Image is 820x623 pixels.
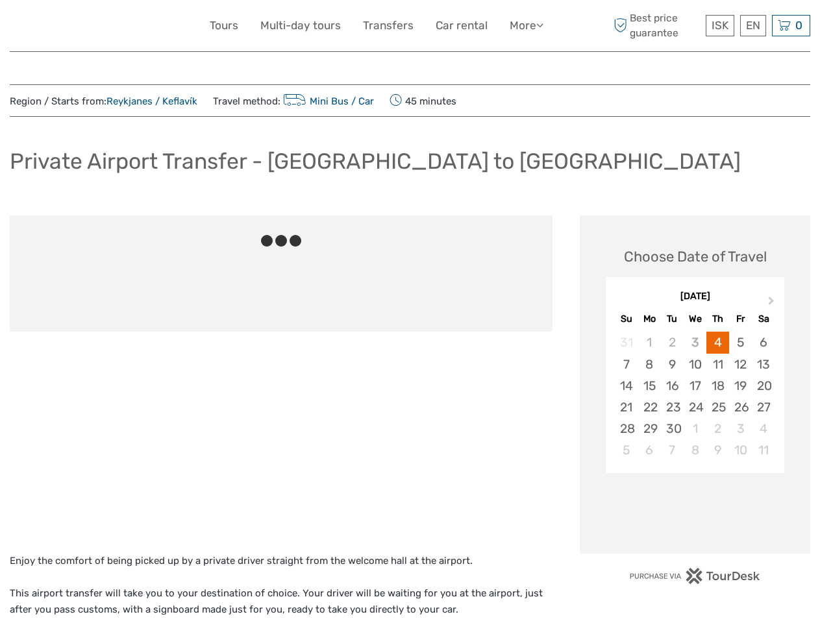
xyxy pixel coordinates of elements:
div: Fr [729,310,752,328]
div: Choose Saturday, September 6th, 2025 [752,332,775,353]
a: More [510,16,543,35]
div: Not available Sunday, August 31st, 2025 [615,332,638,353]
div: Sa [752,310,775,328]
p: This airport transfer will take you to your destination of choice. Your driver will be waiting fo... [10,585,553,618]
div: Choose Sunday, September 21st, 2025 [615,397,638,418]
span: Travel method: [213,92,374,110]
div: Th [706,310,729,328]
span: ISK [712,19,728,32]
div: Choose Monday, October 6th, 2025 [638,439,661,461]
span: 0 [793,19,804,32]
div: Choose Thursday, September 4th, 2025 [706,332,729,353]
div: Choose Wednesday, September 10th, 2025 [684,354,706,375]
div: Choose Wednesday, October 1st, 2025 [684,418,706,439]
div: Choose Friday, September 5th, 2025 [729,332,752,353]
div: Loading... [691,507,699,515]
h1: Private Airport Transfer - [GEOGRAPHIC_DATA] to [GEOGRAPHIC_DATA] [10,148,741,175]
div: Choose Friday, October 10th, 2025 [729,439,752,461]
div: Choose Wednesday, September 17th, 2025 [684,375,706,397]
div: Choose Tuesday, September 9th, 2025 [661,354,684,375]
div: Choose Saturday, October 11th, 2025 [752,439,775,461]
div: Choose Tuesday, October 7th, 2025 [661,439,684,461]
div: Su [615,310,638,328]
div: Not available Tuesday, September 2nd, 2025 [661,332,684,353]
div: Choose Wednesday, September 24th, 2025 [684,397,706,418]
div: Mo [638,310,661,328]
div: Choose Sunday, September 28th, 2025 [615,418,638,439]
div: We [684,310,706,328]
div: Choose Friday, September 26th, 2025 [729,397,752,418]
div: EN [740,15,766,36]
div: Choose Thursday, October 9th, 2025 [706,439,729,461]
div: month 2025-09 [610,332,780,461]
span: Best price guarantee [610,11,702,40]
div: Choose Tuesday, September 23rd, 2025 [661,397,684,418]
button: Next Month [762,293,783,314]
div: Choose Monday, September 15th, 2025 [638,375,661,397]
a: Transfers [363,16,414,35]
div: Not available Wednesday, September 3rd, 2025 [684,332,706,353]
img: PurchaseViaTourDesk.png [629,568,761,584]
div: Choose Monday, September 8th, 2025 [638,354,661,375]
div: Not available Monday, September 1st, 2025 [638,332,661,353]
div: Choose Sunday, September 7th, 2025 [615,354,638,375]
div: Choose Wednesday, October 8th, 2025 [684,439,706,461]
div: Tu [661,310,684,328]
div: Choose Tuesday, September 30th, 2025 [661,418,684,439]
span: Region / Starts from: [10,95,197,108]
div: Choose Friday, September 19th, 2025 [729,375,752,397]
span: 45 minutes [390,92,456,110]
div: Choose Monday, September 22nd, 2025 [638,397,661,418]
a: Multi-day tours [260,16,341,35]
div: Choose Thursday, September 18th, 2025 [706,375,729,397]
a: Mini Bus / Car [280,95,374,107]
div: Choose Thursday, September 11th, 2025 [706,354,729,375]
a: Car rental [436,16,488,35]
div: Choose Friday, September 12th, 2025 [729,354,752,375]
div: Choose Thursday, October 2nd, 2025 [706,418,729,439]
div: Choose Tuesday, September 16th, 2025 [661,375,684,397]
div: Choose Saturday, September 27th, 2025 [752,397,775,418]
div: Choose Sunday, September 14th, 2025 [615,375,638,397]
p: Enjoy the comfort of being picked up by a private driver straight from the welcome hall at the ai... [10,553,553,570]
a: Tours [210,16,238,35]
div: Choose Date of Travel [624,247,767,267]
div: Choose Friday, October 3rd, 2025 [729,418,752,439]
div: Choose Sunday, October 5th, 2025 [615,439,638,461]
div: Choose Monday, September 29th, 2025 [638,418,661,439]
div: [DATE] [606,290,784,304]
div: Choose Thursday, September 25th, 2025 [706,397,729,418]
div: Choose Saturday, October 4th, 2025 [752,418,775,439]
div: Choose Saturday, September 13th, 2025 [752,354,775,375]
a: Reykjanes / Keflavík [106,95,197,107]
div: Choose Saturday, September 20th, 2025 [752,375,775,397]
